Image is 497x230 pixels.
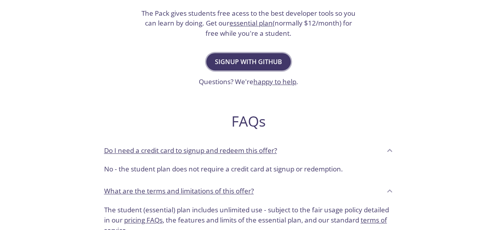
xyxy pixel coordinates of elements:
a: essential plan [229,18,273,28]
p: No - the student plan does not require a credit card at signup or redemption. [104,164,393,174]
a: pricing FAQs [124,215,163,224]
h2: FAQs [98,112,400,130]
button: Signup with GitHub [206,53,291,70]
h3: Questions? We're . [199,77,298,87]
p: What are the terms and limitations of this offer? [104,186,254,196]
p: Do I need a credit card to signup and redeem this offer? [104,145,277,156]
div: What are the terms and limitations of this offer? [98,180,400,202]
h3: The Pack gives students free acess to the best developer tools so you can learn by doing. Get our... [141,8,357,39]
div: Do I need a credit card to signup and redeem this offer? [98,140,400,161]
a: happy to help [253,77,296,86]
div: Do I need a credit card to signup and redeem this offer? [98,161,400,180]
span: Signup with GitHub [215,56,282,67]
